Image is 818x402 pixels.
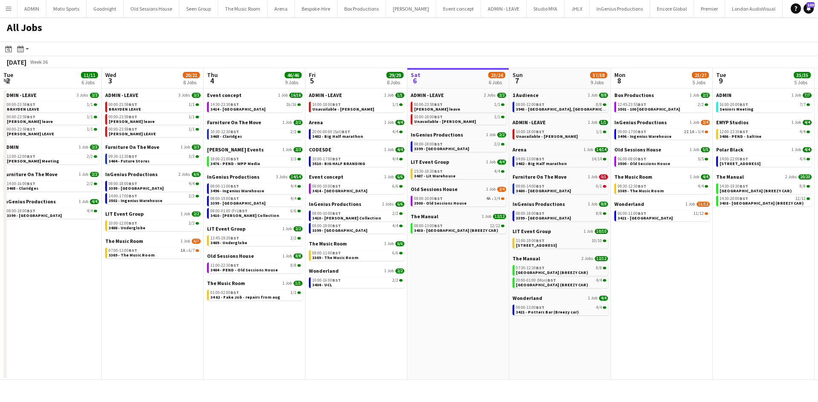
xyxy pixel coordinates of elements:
[3,92,99,98] a: ADMIN - LEAVE3 Jobs3/3
[618,102,708,111] a: 12:45-23:55BST2/23501 - 100 [GEOGRAPHIC_DATA]
[312,106,374,112] span: Unavailable - Ash
[109,103,137,107] span: 00:00-23:59
[295,0,337,17] button: Bespoke-Hire
[716,174,812,180] a: The Manual2 Jobs20/20
[716,92,812,98] a: ADMIN1 Job7/7
[513,174,567,180] span: Furniture On The Move
[516,161,567,166] span: 3482 - Big Half marathon
[596,103,602,107] span: 8/8
[792,120,801,125] span: 1 Job
[289,174,302,180] span: 14/14
[516,106,616,112] span: 3943 - County Hall, Waterloo
[3,171,99,198] div: Furniture On The Move1 Job2/214:00-16:00BST2/23465 - Claridges
[618,103,646,107] span: 12:45-23:55
[210,103,239,107] span: 14:30-23:30
[395,147,404,152] span: 4/4
[804,3,814,14] a: 109
[207,119,302,125] a: Furniture On The Move1 Job2/2
[7,115,35,119] span: 00:00-23:59
[614,146,710,153] a: Old Sessions House1 Job5/5
[588,93,597,98] span: 1 Job
[638,129,646,134] span: BST
[716,92,812,119] div: ADMIN1 Job7/716:00-20:00BST7/7Seniors Meeting
[79,145,88,150] span: 1 Job
[109,102,199,111] a: 00:00-23:59BST1/1BRAYDEN LEAVE
[803,120,812,125] span: 4/4
[411,92,506,98] a: ADMIN - LEAVE2 Jobs2/2
[414,119,476,124] span: Unavailable - Ash
[291,157,297,161] span: 3/3
[614,92,710,98] a: Box Productions1 Job2/2
[513,92,608,98] a: 1 Audience1 Job8/8
[806,2,815,8] span: 109
[207,146,302,153] a: [PERSON_NAME] Events1 Job3/3
[618,130,708,134] div: •
[7,102,97,111] a: 00:00-23:59BST1/1BRAYDEN LEAVE
[584,147,593,152] span: 1 Job
[207,146,302,174] div: [PERSON_NAME] Events1 Job3/318:00-21:00BST3/33476 - PEND - WPP Media
[614,146,710,174] div: Old Sessions House1 Job5/506:00-08:00BST5/53500 - Old Sessions House
[599,120,608,125] span: 1/1
[690,120,699,125] span: 1 Job
[698,157,704,161] span: 5/5
[207,92,242,98] span: Event concept
[17,0,46,17] button: ADMIN
[218,0,268,17] button: The Music Room
[614,174,710,180] a: The Music Room1 Job4/4
[414,169,443,174] span: 15:30-18:30
[312,129,403,139] a: 20:00-00:00 (Sat)BST4/43482 - Big Half marathon
[309,146,404,153] a: CODESDE1 Job4/4
[720,134,761,139] span: 3486 - PEND - Saltine
[414,114,504,124] a: 10:00-18:00BST1/1Unavailable - [PERSON_NAME]
[565,0,590,17] button: JHLX
[720,157,748,161] span: 14:00-22:00
[494,115,500,119] span: 1/1
[337,0,386,17] button: Box Productions
[392,130,398,134] span: 4/4
[694,0,725,17] button: Premier
[7,154,35,159] span: 11:00-12:00
[179,172,190,177] span: 2 Jobs
[690,130,694,134] span: 1A
[618,106,680,112] span: 3501 - 100 Wandsworth Bridge
[590,0,650,17] button: InGenius Productions
[800,130,806,134] span: 4/4
[716,119,749,125] span: EMYP Studios
[588,120,597,125] span: 1 Job
[701,147,710,152] span: 5/5
[395,120,404,125] span: 4/4
[90,145,99,150] span: 2/2
[27,102,35,107] span: BST
[312,134,363,139] span: 3482 - Big Half marathon
[513,146,608,153] a: Arena1 Job14/14
[129,102,137,107] span: BST
[588,174,597,180] span: 1 Job
[484,93,495,98] span: 2 Jobs
[46,0,86,17] button: Motiv Sports
[7,158,59,164] span: Jay Meeting
[312,102,403,111] a: 10:00-18:00BST1/1Unavailable - [PERSON_NAME]
[3,144,99,150] a: ADMIN1 Job2/2
[7,126,97,136] a: 00:00-23:59BST1/1[PERSON_NAME] LEAVE
[109,126,199,136] a: 00:00-23:59BST1/1[PERSON_NAME] LEAVE
[497,93,506,98] span: 2/2
[189,127,195,131] span: 1/1
[230,102,239,107] span: BST
[87,127,93,131] span: 1/1
[638,102,646,107] span: BST
[7,119,53,124] span: Chris Ames leave
[650,0,694,17] button: Encore Global
[614,119,710,125] a: InGenius Productions1 Job3/4
[392,157,398,161] span: 4/4
[109,131,156,137] span: Chris Lane LEAVE
[309,174,343,180] span: Event concept
[392,103,398,107] span: 1/1
[494,142,500,146] span: 2/2
[109,119,155,124] span: Chris Ames leave
[276,174,288,180] span: 3 Jobs
[792,147,801,152] span: 1 Job
[189,103,195,107] span: 1/1
[716,92,732,98] span: ADMIN
[230,129,239,134] span: BST
[411,159,506,186] div: LIT Event Group1 Job4/415:30-18:30BST4/43487 - Lit Warehouse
